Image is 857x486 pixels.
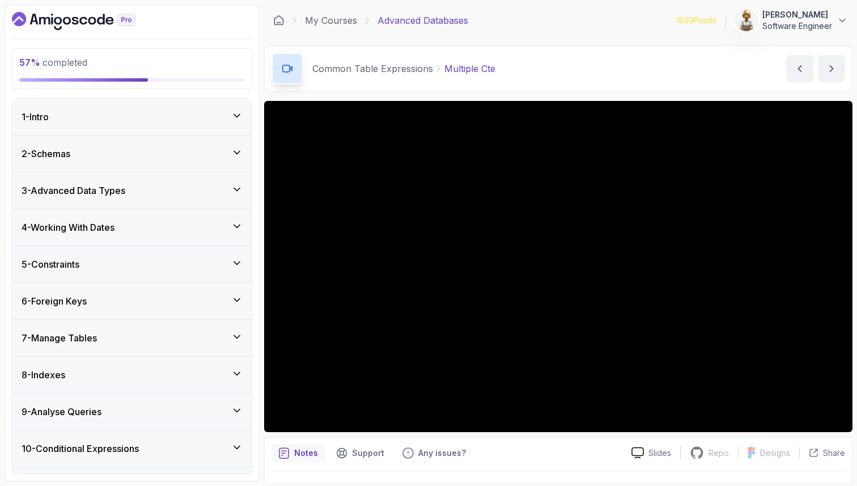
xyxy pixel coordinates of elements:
[312,62,433,75] p: Common Table Expressions
[264,101,852,432] iframe: 3 - Multiple CTE
[760,447,790,459] p: Designs
[12,320,252,356] button: 7-Manage Tables
[648,447,671,459] p: Slides
[762,9,832,20] p: [PERSON_NAME]
[708,447,729,459] p: Repo
[12,246,252,282] button: 5-Constraints
[22,147,70,160] h3: 2 - Schemas
[762,20,832,32] p: Software Engineer
[22,368,65,382] h3: 8 - Indexes
[12,394,252,430] button: 9-Analyse Queries
[12,209,252,246] button: 4-Working With Dates
[294,447,318,459] p: Notes
[22,442,139,455] h3: 10 - Conditional Expressions
[736,10,757,31] img: user profile image
[622,447,680,459] a: Slides
[786,55,813,82] button: previous content
[19,57,40,68] span: 57 %
[352,447,384,459] p: Support
[12,430,252,467] button: 10-Conditional Expressions
[12,357,252,393] button: 8-Indexes
[22,257,79,271] h3: 5 - Constraints
[273,15,285,26] a: Dashboard
[22,405,101,419] h3: 9 - Analyse Queries
[12,12,162,30] a: Dashboard
[22,110,49,124] h3: 1 - Intro
[329,444,391,462] button: Support button
[12,99,252,135] button: 1-Intro
[418,447,466,459] p: Any issues?
[22,294,87,308] h3: 6 - Foreign Keys
[305,14,357,27] a: My Courses
[22,331,97,345] h3: 7 - Manage Tables
[22,184,125,197] h3: 3 - Advanced Data Types
[818,55,845,82] button: next content
[396,444,473,462] button: Feedback button
[799,447,845,459] button: Share
[12,283,252,319] button: 6-Foreign Keys
[12,172,252,209] button: 3-Advanced Data Types
[271,444,325,462] button: notes button
[676,15,716,26] p: 1839 Points
[12,136,252,172] button: 2-Schemas
[377,14,468,27] p: Advanced Databases
[823,447,845,459] p: Share
[444,62,495,75] p: Multiple Cte
[735,9,848,32] button: user profile image[PERSON_NAME]Software Engineer
[22,221,114,234] h3: 4 - Working With Dates
[19,57,87,68] span: completed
